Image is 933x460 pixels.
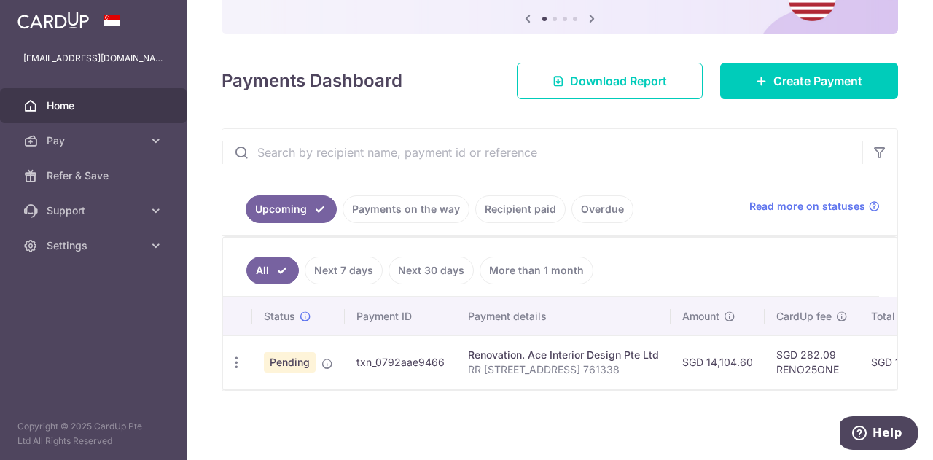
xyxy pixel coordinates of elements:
span: Pay [47,133,143,148]
span: Home [47,98,143,113]
a: Upcoming [246,195,337,223]
span: Download Report [570,72,667,90]
span: Amount [682,309,719,324]
th: Payment ID [345,297,456,335]
span: Read more on statuses [749,199,865,214]
td: txn_0792aae9466 [345,335,456,389]
a: More than 1 month [480,257,593,284]
a: Recipient paid [475,195,566,223]
span: Support [47,203,143,218]
span: Total amt. [871,309,919,324]
iframe: Opens a widget where you can find more information [840,416,918,453]
p: [EMAIL_ADDRESS][DOMAIN_NAME] [23,51,163,66]
span: Refer & Save [47,168,143,183]
a: All [246,257,299,284]
td: SGD 14,104.60 [671,335,765,389]
img: CardUp [17,12,89,29]
a: Overdue [571,195,633,223]
span: Pending [264,352,316,373]
span: Create Payment [773,72,862,90]
span: CardUp fee [776,309,832,324]
a: Payments on the way [343,195,469,223]
p: RR [STREET_ADDRESS] 761338 [468,362,659,377]
a: Next 30 days [389,257,474,284]
td: SGD 282.09 RENO25ONE [765,335,859,389]
a: Next 7 days [305,257,383,284]
th: Payment details [456,297,671,335]
a: Read more on statuses [749,199,880,214]
span: Settings [47,238,143,253]
h4: Payments Dashboard [222,68,402,94]
a: Download Report [517,63,703,99]
span: Status [264,309,295,324]
a: Create Payment [720,63,898,99]
input: Search by recipient name, payment id or reference [222,129,862,176]
div: Renovation. Ace Interior Design Pte Ltd [468,348,659,362]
